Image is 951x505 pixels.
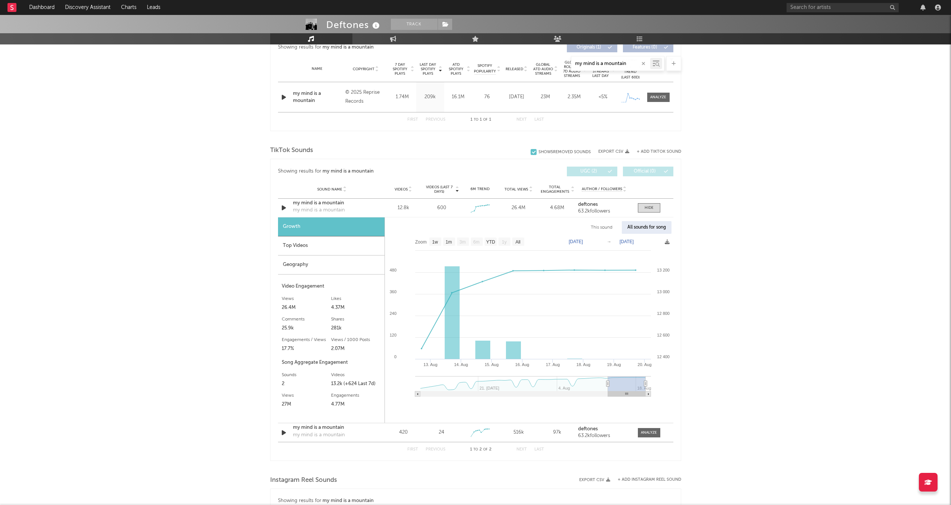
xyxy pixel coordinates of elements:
[578,209,630,214] div: 63.2k followers
[386,204,421,212] div: 12.8k
[460,445,501,454] div: 1 2 2
[571,61,650,67] input: Search by song name or URL
[282,344,331,353] div: 17.7%
[516,118,527,122] button: Next
[515,362,529,367] text: 16. Aug
[278,236,385,255] div: Top Videos
[293,431,345,439] div: my mind is a mountain
[598,149,629,154] button: Export CSV
[389,268,396,272] text: 480
[540,204,574,212] div: 4.68M
[578,427,630,432] a: deftones
[293,199,371,207] a: my mind is a mountain
[474,93,500,101] div: 76
[473,448,478,451] span: to
[282,335,331,344] div: Engagements / Views
[463,186,497,192] div: 6M Trend
[787,3,899,12] input: Search for artists
[395,187,408,192] span: Videos
[607,362,621,367] text: 19. Aug
[426,447,445,452] button: Previous
[578,433,630,439] div: 63.2k followers
[582,187,622,192] span: Author / Followers
[415,239,427,245] text: Zoom
[282,282,381,291] div: Video Engagement
[270,476,337,485] span: Instagram Reel Sounds
[293,207,345,214] div: my mind is a mountain
[501,204,536,212] div: 26.4M
[578,427,598,431] strong: deftones
[345,88,386,106] div: © 2025 Reprise Records
[578,202,630,207] a: deftones
[610,478,681,482] div: + Add Instagram Reel Sound
[504,93,529,101] div: [DATE]
[282,303,331,312] div: 26.4M
[657,268,670,272] text: 13 200
[322,43,374,52] div: my mind is a mountain
[657,289,670,294] text: 13 000
[331,371,381,379] div: Videos
[391,19,438,30] button: Track
[331,400,381,409] div: 4.77M
[278,217,385,236] div: Growth
[590,93,615,101] div: <5%
[538,150,591,155] div: Show 5 Removed Sounds
[278,255,385,275] div: Geography
[572,169,606,174] span: UGC ( 2 )
[326,19,382,31] div: Deftones
[637,362,651,367] text: 20. Aug
[607,239,611,244] text: →
[407,118,418,122] button: First
[483,448,488,451] span: of
[578,202,598,207] strong: deftones
[618,478,681,482] button: + Add Instagram Reel Sound
[282,379,331,388] div: 2
[623,167,673,176] button: Official(0)
[446,93,470,101] div: 16.1M
[460,115,501,124] div: 1 1 1
[576,362,590,367] text: 18. Aug
[278,43,476,52] div: Showing results for
[483,118,488,121] span: of
[515,239,520,245] text: All
[282,315,331,324] div: Comments
[533,93,558,101] div: 23M
[424,185,454,194] span: Videos (last 7 days)
[282,358,381,367] div: Song Aggregate Engagement
[270,146,313,155] span: TikTok Sounds
[423,362,437,367] text: 13. Aug
[623,43,673,52] button: Features(0)
[562,93,587,101] div: 2.35M
[317,187,342,192] span: Sound Name
[637,150,681,154] button: + Add TikTok Sound
[546,362,559,367] text: 17. Aug
[569,239,583,244] text: [DATE]
[516,447,527,452] button: Next
[628,45,662,50] span: Features ( 0 )
[439,429,444,436] div: 24
[322,167,374,176] div: my mind is a mountain
[540,429,574,436] div: 97k
[293,424,371,431] a: my mind is a mountain
[473,239,479,245] text: 6m
[454,362,468,367] text: 14. Aug
[437,204,446,212] div: 600
[282,294,331,303] div: Views
[282,391,331,400] div: Views
[293,90,342,105] a: my mind is a mountain
[331,303,381,312] div: 4.37M
[534,118,544,122] button: Last
[426,118,445,122] button: Previous
[579,478,610,482] button: Export CSV
[331,379,381,388] div: 13.2k (+624 Last 7d)
[534,447,544,452] button: Last
[504,187,528,192] span: Total Views
[540,185,570,194] span: Total Engagements
[331,391,381,400] div: Engagements
[418,93,442,101] div: 209k
[394,354,396,359] text: 0
[502,239,507,245] text: 1y
[620,239,634,244] text: [DATE]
